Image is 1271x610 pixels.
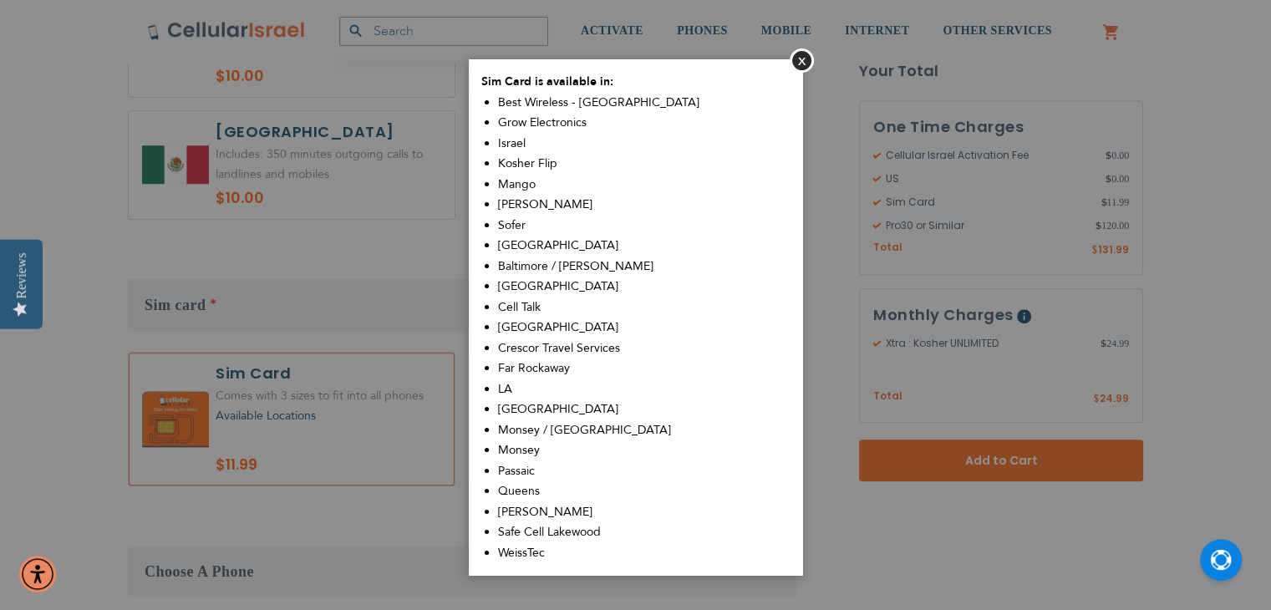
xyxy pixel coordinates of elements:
[19,556,56,592] div: Accessibility Menu
[498,504,592,520] span: [PERSON_NAME]
[498,299,541,315] span: Cell Talk
[498,381,512,397] span: LA
[498,360,570,376] span: Far Rockaway
[498,237,618,253] span: [GEOGRAPHIC_DATA]
[498,524,601,540] span: Safe Cell Lakewood
[498,196,592,212] span: [PERSON_NAME]
[498,401,618,417] span: [GEOGRAPHIC_DATA]
[498,135,526,151] span: Israel
[498,258,653,274] span: Baltimore / [PERSON_NAME]
[498,217,526,233] span: Sofer
[498,94,699,110] span: Best Wireless - [GEOGRAPHIC_DATA]
[498,442,540,458] span: Monsey
[498,114,587,130] span: Grow Electronics
[498,463,535,479] span: Passaic
[498,545,545,561] span: WeissTec
[498,176,536,192] span: Mango
[498,155,557,171] span: Kosher Flip
[498,483,540,499] span: Queens
[498,319,618,335] span: [GEOGRAPHIC_DATA]
[481,74,613,89] span: Sim Card is available in:
[498,422,671,438] span: Monsey / [GEOGRAPHIC_DATA]
[14,252,29,298] div: Reviews
[498,340,620,356] span: Crescor Travel Services
[498,278,618,294] span: [GEOGRAPHIC_DATA]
